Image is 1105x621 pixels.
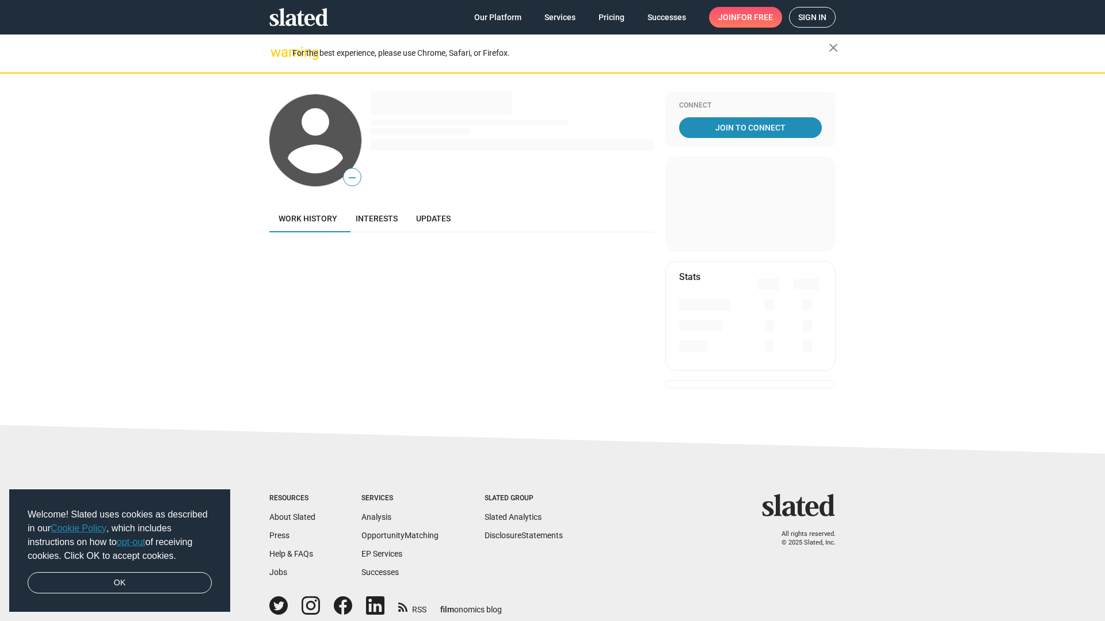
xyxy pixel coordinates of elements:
[679,117,822,138] a: Join To Connect
[28,508,212,563] span: Welcome! Slated uses cookies as described in our , which includes instructions on how to of recei...
[789,7,836,28] a: Sign in
[798,7,826,27] span: Sign in
[361,531,439,540] a: OpportunityMatching
[647,7,686,28] span: Successes
[589,7,634,28] a: Pricing
[679,101,822,110] div: Connect
[344,170,361,185] span: —
[356,214,398,223] span: Interests
[361,512,391,522] a: Analysis
[737,7,773,28] span: for free
[535,7,585,28] a: Services
[269,549,313,558] a: Help & FAQs
[485,531,563,540] a: DisclosureStatements
[638,7,695,28] a: Successes
[440,605,454,614] span: film
[465,7,531,28] a: Our Platform
[9,489,230,612] div: cookieconsent
[599,7,624,28] span: Pricing
[416,214,451,223] span: Updates
[292,45,829,61] div: For the best experience, please use Chrome, Safari, or Firefox.
[361,568,399,577] a: Successes
[826,41,840,55] mat-icon: close
[485,512,542,522] a: Slated Analytics
[269,531,289,540] a: Press
[769,530,836,547] p: All rights reserved. © 2025 Slated, Inc.
[28,572,212,594] a: dismiss cookie message
[709,7,782,28] a: Joinfor free
[269,205,346,232] a: Work history
[398,597,426,615] a: RSS
[269,494,315,503] div: Resources
[51,523,106,533] a: Cookie Policy
[474,7,521,28] span: Our Platform
[440,595,502,615] a: filmonomics blog
[269,512,315,522] a: About Slated
[361,549,402,558] a: EP Services
[544,7,576,28] span: Services
[269,568,287,577] a: Jobs
[346,205,407,232] a: Interests
[718,7,773,28] span: Join
[117,537,146,547] a: opt-out
[361,494,439,503] div: Services
[485,494,563,503] div: Slated Group
[679,271,700,283] mat-card-title: Stats
[270,45,284,59] mat-icon: warning
[279,214,337,223] span: Work history
[407,205,460,232] a: Updates
[681,117,820,138] span: Join To Connect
